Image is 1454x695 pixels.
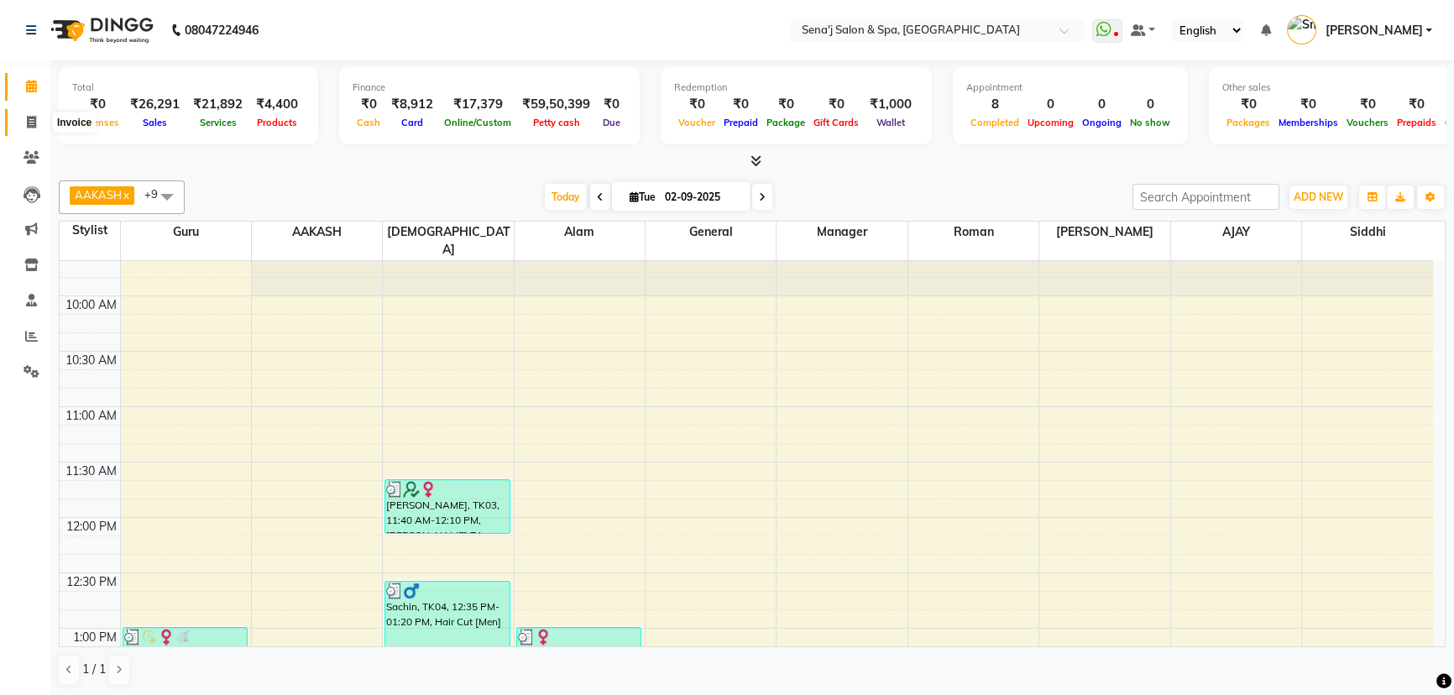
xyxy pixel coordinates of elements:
[144,187,170,201] span: +9
[515,95,597,114] div: ₹59,50,399
[872,117,909,128] span: Wallet
[139,117,171,128] span: Sales
[1342,117,1393,128] span: Vouchers
[1222,117,1274,128] span: Packages
[515,222,645,243] span: Alam
[72,95,123,114] div: ₹0
[1132,184,1279,210] input: Search Appointment
[1078,95,1126,114] div: 0
[863,95,918,114] div: ₹1,000
[1222,95,1274,114] div: ₹0
[1078,117,1126,128] span: Ongoing
[674,95,719,114] div: ₹0
[43,7,158,54] img: logo
[597,95,626,114] div: ₹0
[62,407,120,425] div: 11:00 AM
[762,117,809,128] span: Package
[353,81,626,95] div: Finance
[1393,117,1441,128] span: Prepaids
[123,95,186,114] div: ₹26,291
[719,95,762,114] div: ₹0
[1393,95,1441,114] div: ₹0
[660,185,744,210] input: 2025-09-02
[1126,117,1174,128] span: No show
[777,222,907,243] span: Manager
[353,117,384,128] span: Cash
[1302,222,1433,243] span: Siddhi
[966,117,1023,128] span: Completed
[809,117,863,128] span: Gift Cards
[545,184,587,210] span: Today
[1039,222,1169,243] span: [PERSON_NAME]
[252,222,382,243] span: AAKASH
[63,573,120,591] div: 12:30 PM
[719,117,762,128] span: Prepaid
[966,95,1023,114] div: 8
[70,629,120,646] div: 1:00 PM
[196,117,241,128] span: Services
[1171,222,1301,243] span: AJAY
[72,81,305,95] div: Total
[762,95,809,114] div: ₹0
[385,582,510,661] div: Sachin, TK04, 12:35 PM-01:20 PM, Hair Cut [Men]
[908,222,1038,243] span: Roman
[674,117,719,128] span: Voucher
[53,112,96,133] div: Invoice
[60,222,120,239] div: Stylist
[397,117,427,128] span: Card
[249,95,305,114] div: ₹4,400
[646,222,776,243] span: General
[625,191,660,203] span: Tue
[440,117,515,128] span: Online/Custom
[1289,186,1347,209] button: ADD NEW
[353,95,384,114] div: ₹0
[1342,95,1393,114] div: ₹0
[75,188,122,201] span: AAKASH
[674,81,918,95] div: Redemption
[82,661,106,678] span: 1 / 1
[1287,15,1316,44] img: Smita Acharekar
[383,222,513,260] span: [DEMOGRAPHIC_DATA]
[1294,191,1343,203] span: ADD NEW
[1325,22,1422,39] span: [PERSON_NAME]
[121,222,251,243] span: Guru
[62,296,120,314] div: 10:00 AM
[809,95,863,114] div: ₹0
[384,95,440,114] div: ₹8,912
[529,117,584,128] span: Petty cash
[62,462,120,480] div: 11:30 AM
[1126,95,1174,114] div: 0
[185,7,259,54] b: 08047224946
[186,95,249,114] div: ₹21,892
[1274,117,1342,128] span: Memberships
[385,480,510,533] div: [PERSON_NAME], TK03, 11:40 AM-12:10 PM, [PERSON_NAME] Trim
[1274,95,1342,114] div: ₹0
[440,95,515,114] div: ₹17,379
[599,117,625,128] span: Due
[1023,95,1078,114] div: 0
[62,352,120,369] div: 10:30 AM
[63,518,120,536] div: 12:00 PM
[966,81,1174,95] div: Appointment
[1023,117,1078,128] span: Upcoming
[122,188,129,201] a: x
[253,117,301,128] span: Products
